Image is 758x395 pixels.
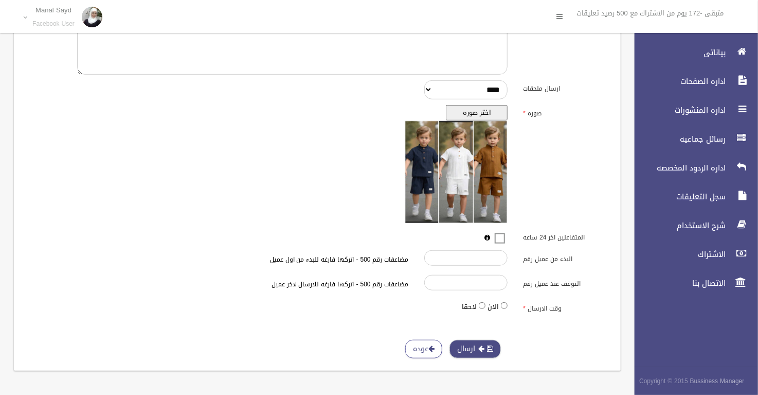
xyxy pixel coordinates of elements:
a: الاتصال بنا [626,272,758,295]
a: عوده [405,340,442,359]
h6: مضاعفات رقم 500 - اتركها فارغه للارسال لاخر عميل [176,281,409,288]
label: ارسال ملحقات [515,80,615,95]
span: الاشتراك [626,249,729,260]
a: رسائل جماعيه [626,128,758,150]
span: سجل التعليقات [626,192,729,202]
button: ارسال [449,340,501,359]
label: صوره [515,105,615,119]
a: الاشتراك [626,243,758,266]
span: اداره الردود المخصصه [626,163,729,173]
span: شرح الاستخدام [626,220,729,231]
label: وقت الارسال [515,300,615,315]
img: معاينه الصوره [405,121,508,224]
span: رسائل جماعيه [626,134,729,144]
p: Manal Sayd [32,6,75,14]
span: Copyright © 2015 [639,375,688,387]
span: الاتصال بنا [626,278,729,288]
h6: مضاعفات رقم 500 - اتركها فارغه للبدء من اول عميل [176,256,409,263]
strong: Bussiness Manager [690,375,745,387]
a: اداره الصفحات [626,70,758,93]
a: شرح الاستخدام [626,214,758,237]
label: المتفاعلين اخر 24 ساعه [515,229,615,244]
a: اداره الردود المخصصه [626,157,758,179]
label: البدء من عميل رقم [515,250,615,265]
a: بياناتى [626,41,758,64]
label: الان [488,301,499,313]
span: بياناتى [626,47,729,58]
a: سجل التعليقات [626,185,758,208]
button: اختر صوره [446,105,508,121]
small: Facebook User [32,20,75,28]
span: اداره المنشورات [626,105,729,115]
span: اداره الصفحات [626,76,729,87]
label: التوقف عند عميل رقم [515,275,615,289]
a: اداره المنشورات [626,99,758,122]
label: لاحقا [462,301,477,313]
